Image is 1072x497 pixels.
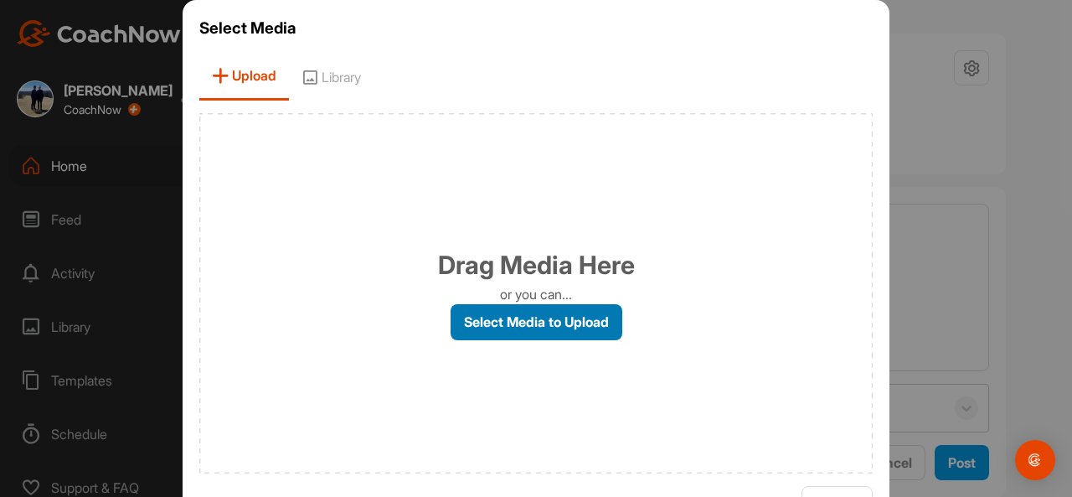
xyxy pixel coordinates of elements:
span: Library [289,53,374,101]
label: Select Media to Upload [451,304,622,340]
p: or you can... [500,284,572,304]
h3: Select Media [199,17,873,40]
h1: Drag Media Here [438,246,635,284]
span: Upload [199,53,289,101]
div: Open Intercom Messenger [1015,440,1055,480]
